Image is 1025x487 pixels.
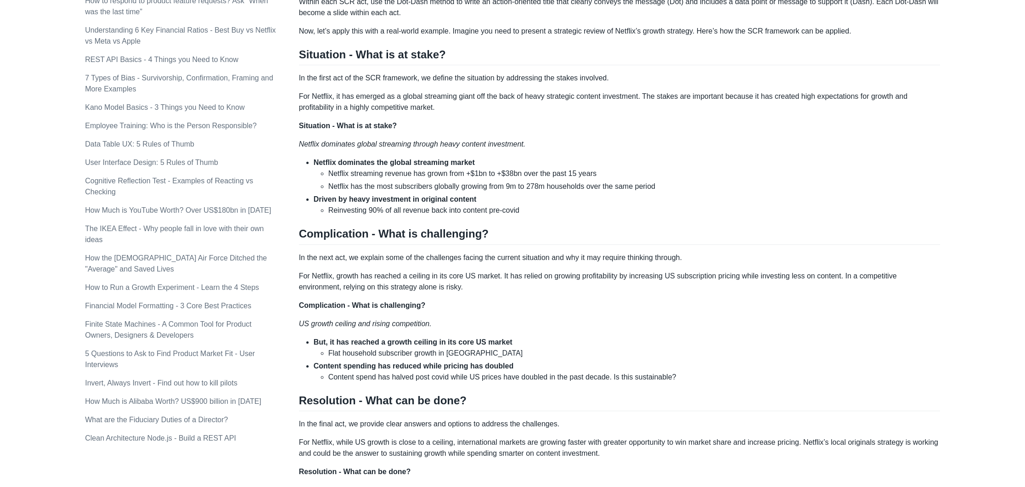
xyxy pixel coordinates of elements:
[85,379,237,387] a: Invert, Always Invert - Find out how to kill pilots
[299,227,940,244] h2: Complication - What is challenging?
[85,397,261,405] a: How Much is Alibaba Worth? US$900 billion in [DATE]
[299,437,940,459] p: For Netflix, while US growth is close to a ceiling, international markets are growing faster with...
[328,168,940,179] li: Netflix streaming revenue has grown from +$1bn to +$38bn over the past 15 years
[85,74,273,93] a: 7 Types of Bias - Survivorship, Confirmation, Framing and More Examples
[299,26,940,37] p: Now, let’s apply this with a real-world example. Imagine you need to present a strategic review o...
[85,302,251,310] a: Financial Model Formatting - 3 Core Best Practices
[299,91,940,113] p: For Netflix, it has emerged as a global streaming giant off the back of heavy strategic content i...
[85,122,257,130] a: Employee Training: Who is the Person Responsible?
[299,271,940,293] p: For Netflix, growth has reached a ceiling in its core US market. It has relied on growing profita...
[299,419,940,430] p: In the final act, we provide clear answers and options to address the challenges.
[328,348,940,359] li: Flat household subscriber growth in [GEOGRAPHIC_DATA]
[85,434,236,442] a: Clean Architecture Node.js - Build a REST API
[85,206,271,214] a: How Much is YouTube Worth? Over US$180bn in [DATE]
[85,140,194,148] a: Data Table UX: 5 Rules of Thumb
[314,362,514,370] strong: Content spending has reduced while pricing has doubled
[299,468,411,476] strong: Resolution - What can be done?
[314,338,512,346] strong: But, it has reached a growth ceiling in its core US market
[328,205,940,216] li: Reinvesting 90% of all revenue back into content pre-covid
[299,394,940,411] h2: Resolution - What can be done?
[299,122,397,130] strong: Situation - What is at stake?
[299,48,940,65] h2: Situation - What is at stake?
[85,254,267,273] a: How the [DEMOGRAPHIC_DATA] Air Force Ditched the "Average" and Saved Lives
[85,350,255,368] a: 5 Questions to Ask to Find Product Market Fit - User Interviews
[85,416,228,424] a: What are the Fiduciary Duties of a Director?
[328,181,940,192] li: Netflix has the most subscribers globally growing from 9m to 278m households over the same period
[299,320,432,328] em: US growth ceiling and rising competition.
[85,320,252,339] a: Finite State Machines - A Common Tool for Product Owners, Designers & Developers
[85,177,253,196] a: Cognitive Reflection Test - Examples of Reacting vs Checking
[328,372,940,383] li: Content spend has halved post covid while US prices have doubled in the past decade. Is this sust...
[314,195,477,203] strong: Driven by heavy investment in original content
[299,301,426,309] strong: Complication - What is challenging?
[85,283,259,291] a: How to Run a Growth Experiment - Learn the 4 Steps
[299,252,940,263] p: In the next act, we explain some of the challenges facing the current situation and why it may re...
[299,140,526,148] em: Netflix dominates global streaming through heavy content investment.
[85,26,276,45] a: Understanding 6 Key Financial Ratios - Best Buy vs Netflix vs Meta vs Apple
[85,159,218,166] a: User Interface Design: 5 Rules of Thumb
[85,56,238,63] a: REST API Basics - 4 Things you Need to Know
[85,103,244,111] a: Kano Model Basics - 3 Things you Need to Know
[314,159,475,166] strong: Netflix dominates the global streaming market
[299,73,940,84] p: In the first act of the SCR framework, we define the situation by addressing the stakes involved.
[85,225,264,243] a: The IKEA Effect - Why people fall in love with their own ideas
